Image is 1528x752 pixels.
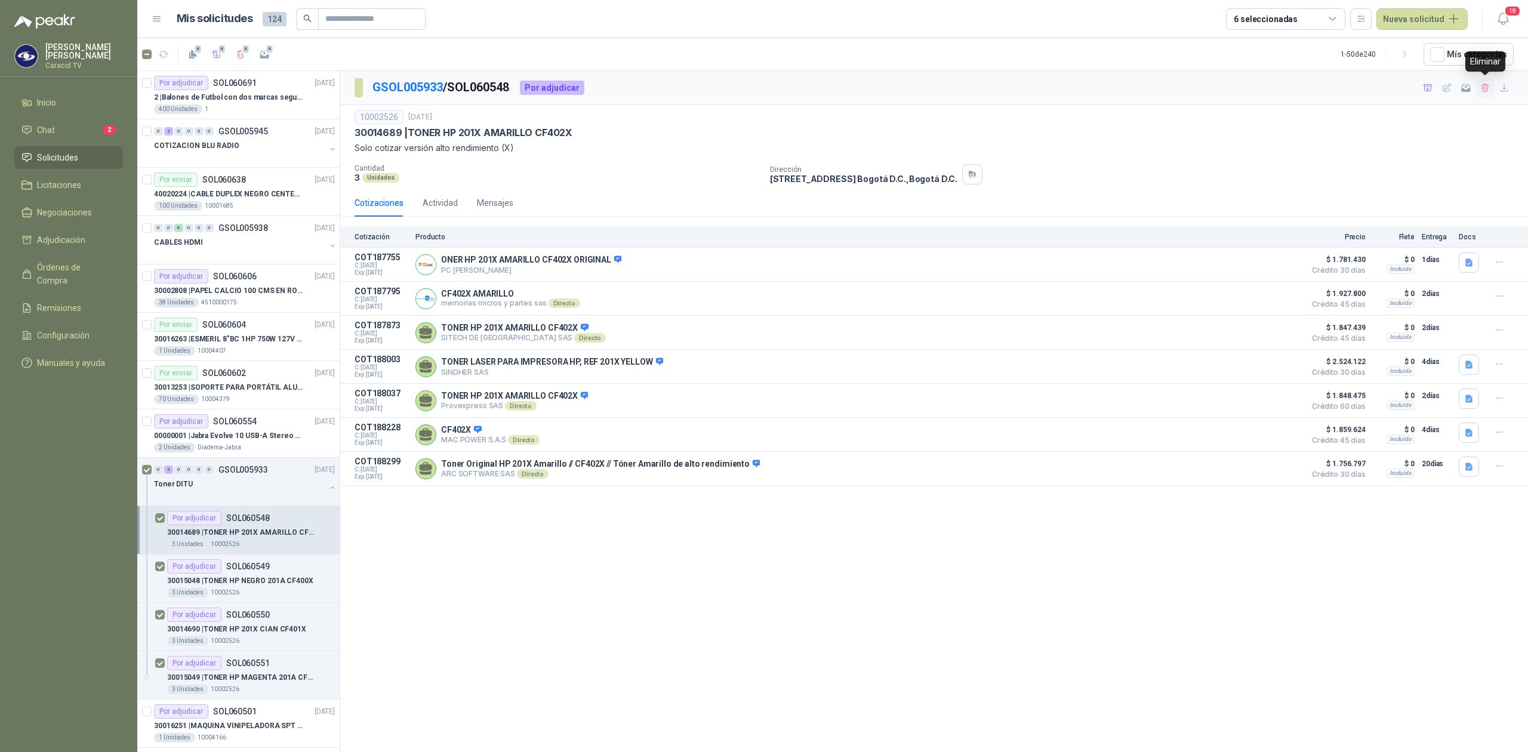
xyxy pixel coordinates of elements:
[218,44,226,54] span: 4
[355,286,408,296] p: COT187795
[218,224,268,232] p: GSOL005938
[213,272,257,281] p: SOL060606
[408,112,432,123] p: [DATE]
[231,45,250,64] button: 4
[315,706,335,717] p: [DATE]
[441,266,621,275] p: PC [PERSON_NAME]
[154,346,195,356] div: 1 Unidades
[37,356,105,369] span: Manuales y ayuda
[355,303,408,310] span: Exp: [DATE]
[137,699,340,748] a: Por adjudicarSOL060501[DATE] 30016251 |MAQUINA VINIPELADORA SPT M 10 – 501 Unidades10004166
[1376,8,1468,30] button: Nueva solicitud
[1306,252,1366,267] span: $ 1.781.430
[505,401,537,411] div: Directo
[1422,389,1452,403] p: 2 días
[154,201,202,211] div: 100 Unidades
[315,368,335,379] p: [DATE]
[37,261,112,287] span: Órdenes de Compra
[137,168,340,216] a: Por enviarSOL060638[DATE] 40020224 |CABLE DUPLEX NEGRO CENTELSA 2X12 (COLOR NEGRO)100 Unidades100...
[226,514,270,522] p: SOL060548
[154,172,198,187] div: Por enviar
[167,608,221,622] div: Por adjudicar
[1373,320,1415,335] p: $ 0
[184,466,193,474] div: 0
[14,174,123,196] a: Licitaciones
[184,224,193,232] div: 0
[355,466,408,473] span: C: [DATE]
[1341,45,1414,64] div: 1 - 50 de 240
[355,398,408,405] span: C: [DATE]
[1387,400,1415,410] div: Incluido
[154,237,203,248] p: CABLES HDMI
[355,473,408,480] span: Exp: [DATE]
[315,416,335,427] p: [DATE]
[441,323,606,334] p: TONER HP 201X AMARILLO CF402X
[415,233,1299,241] p: Producto
[355,389,408,398] p: COT188037
[205,127,214,135] div: 0
[226,611,270,619] p: SOL060550
[315,319,335,331] p: [DATE]
[1306,335,1366,342] span: Crédito 45 días
[174,466,183,474] div: 0
[154,140,239,152] p: COTIZACION BLU RADIO
[137,651,340,699] a: Por adjudicarSOL06055130015049 |TONER HP MAGENTA 201A CF403X3 Unidades10002526
[205,201,233,211] p: 10001685
[355,364,408,371] span: C: [DATE]
[14,352,123,374] a: Manuales y ayuda
[315,126,335,137] p: [DATE]
[770,165,957,174] p: Dirección
[1306,355,1366,369] span: $ 2.524.122
[154,466,163,474] div: 0
[1373,286,1415,301] p: $ 0
[1387,298,1415,308] div: Incluido
[213,79,257,87] p: SOL060691
[154,704,208,719] div: Por adjudicar
[154,318,198,332] div: Por enviar
[1306,457,1366,471] span: $ 1.756.797
[205,466,214,474] div: 0
[14,146,123,169] a: Solicitudes
[154,76,208,90] div: Por adjudicar
[167,624,306,635] p: 30014690 | TONER HP 201X CIAN CF401X
[1387,434,1415,444] div: Incluido
[198,733,226,742] p: 10004166
[1504,5,1521,17] span: 18
[1306,389,1366,403] span: $ 1.848.475
[441,255,621,266] p: ONER HP 201X AMARILLO CF402X ORIGINAL
[266,44,274,54] span: 4
[441,469,760,479] p: ARC SOFTWARE SAS
[416,255,436,275] img: Company Logo
[355,127,572,139] p: 30014689 | TONER HP 201X AMARILLO CF402X
[355,457,408,466] p: COT188299
[355,296,408,303] span: C: [DATE]
[137,409,340,458] a: Por adjudicarSOL060554[DATE] 00000001 |Jabra Evolve 10 USB-A Stereo HSC2002 UnidadesDiadema-Jabra
[1373,252,1415,267] p: $ 0
[218,127,268,135] p: GSOL005945
[1306,233,1366,241] p: Precio
[37,329,90,342] span: Configuración
[167,685,208,694] div: 3 Unidades
[1387,332,1415,342] div: Incluido
[315,78,335,89] p: [DATE]
[167,656,221,670] div: Por adjudicar
[211,588,239,597] p: 10002526
[1492,8,1514,30] button: 18
[355,355,408,364] p: COT188003
[154,334,303,345] p: 30016263 | ESMERIL 8"BC 1HP 750W 127V 3450RPM URREA
[355,164,760,172] p: Cantidad
[154,382,303,393] p: 30013253 | SOPORTE PARA PORTÁTIL ALUMINIO PLEGABLE VTA
[549,298,580,308] div: Directo
[211,636,239,646] p: 10002526
[154,414,208,429] div: Por adjudicar
[1422,423,1452,437] p: 4 días
[202,175,246,184] p: SOL060638
[154,189,303,200] p: 40020224 | CABLE DUPLEX NEGRO CENTELSA 2X12 (COLOR NEGRO)
[154,104,202,114] div: 400 Unidades
[255,45,274,64] button: 4
[198,346,226,356] p: 10004407
[362,173,399,183] div: Unidades
[1373,355,1415,369] p: $ 0
[154,720,303,732] p: 30016251 | MAQUINA VINIPELADORA SPT M 10 – 50
[441,391,588,402] p: TONER HP 201X AMARILLO CF402X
